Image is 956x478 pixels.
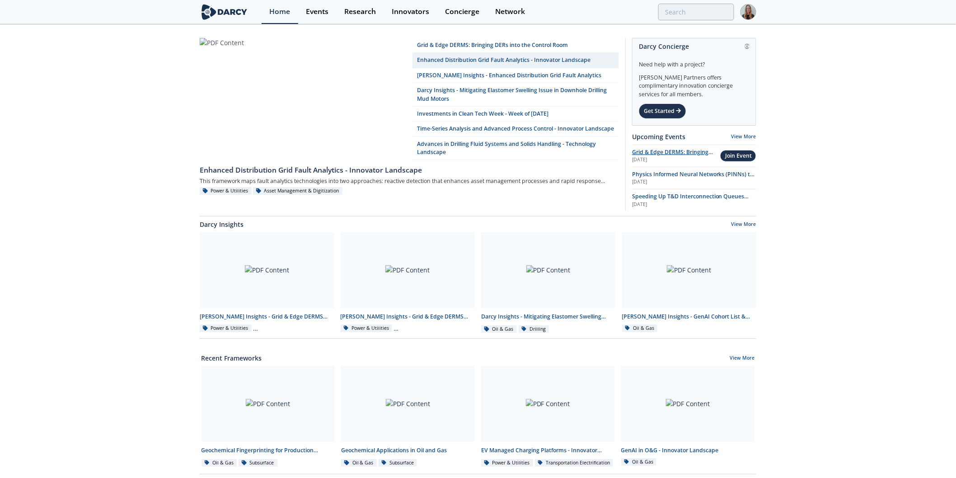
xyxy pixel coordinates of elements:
div: Subsurface [239,459,277,467]
a: PDF Content [PERSON_NAME] Insights - GenAI Cohort List & Contact Info Oil & Gas [619,232,760,334]
div: [PERSON_NAME] Insights - GenAI Cohort List & Contact Info [622,313,757,321]
div: Events [306,8,328,15]
div: EV Managed Charging Platforms - Innovator Landscape [481,446,615,455]
div: Drilling [519,325,549,333]
div: Need help with a project? [639,54,750,69]
div: Oil & Gas [481,325,517,333]
div: [PERSON_NAME] Insights - Grid & Edge DERMS Consolidated Deck [341,313,475,321]
a: Advances in Drilling Fluid Systems and Solids Handling - Technology Landscape [412,137,619,160]
div: Oil & Gas [341,459,377,467]
a: PDF Content Geochemical Fingerprinting for Production Allocation - Innovator Comparison Oil & Gas... [198,366,338,468]
div: Oil & Gas [622,324,658,333]
div: Darcy Insights - Mitigating Elastomer Swelling Issue in Downhole Drilling Mud Motors [481,313,616,321]
div: Grid & Edge DERMS: Bringing DERs into the Control Room [417,41,568,49]
a: Darcy Insights [200,220,244,229]
div: [PERSON_NAME] Insights - Grid & Edge DERMS Integration [200,313,334,321]
div: Power & Utilities [481,459,533,467]
span: Physics Informed Neural Networks (PINNs) to Accelerate Subsurface Scenario Analysis [632,170,755,186]
a: PDF Content GenAI in O&G - Innovator Landscape Oil & Gas [618,366,758,468]
a: View More [730,355,755,363]
a: PDF Content [PERSON_NAME] Insights - Grid & Edge DERMS Integration Power & Utilities [197,232,337,334]
div: Research [344,8,376,15]
a: Enhanced Distribution Grid Fault Analytics - Innovator Landscape [200,160,619,175]
div: [DATE] [632,201,756,208]
div: Power & Utilities [200,187,252,195]
button: Join Event [720,150,756,162]
div: Transportation Electrification [535,459,614,467]
a: View More [731,221,756,229]
a: Physics Informed Neural Networks (PINNs) to Accelerate Subsurface Scenario Analysis [DATE] [632,170,756,186]
a: Grid & Edge DERMS: Bringing DERs into the Control Room [DATE] [632,148,720,164]
div: Network [495,8,525,15]
a: Darcy Insights - Mitigating Elastomer Swelling Issue in Downhole Drilling Mud Motors [412,83,619,107]
a: PDF Content [PERSON_NAME] Insights - Grid & Edge DERMS Consolidated Deck Power & Utilities [337,232,478,334]
a: PDF Content Darcy Insights - Mitigating Elastomer Swelling Issue in Downhole Drilling Mud Motors ... [478,232,619,334]
a: Grid & Edge DERMS: Bringing DERs into the Control Room [412,38,619,53]
a: Time-Series Analysis and Advanced Process Control - Innovator Landscape [412,122,619,136]
a: [PERSON_NAME] Insights - Enhanced Distribution Grid Fault Analytics [412,68,619,83]
img: logo-wide.svg [200,4,249,20]
div: Enhanced Distribution Grid Fault Analytics - Innovator Landscape [200,165,619,176]
img: information.svg [745,44,750,49]
div: Power & Utilities [200,324,252,333]
span: Speeding Up T&D Interconnection Queues with Enhanced Software Solutions [632,192,749,208]
a: Upcoming Events [632,132,685,141]
a: Recent Frameworks [202,353,262,363]
a: Enhanced Distribution Grid Fault Analytics - Innovator Landscape [412,53,619,68]
div: Oil & Gas [621,458,657,466]
a: PDF Content Geochemical Applications in Oil and Gas Oil & Gas Subsurface [338,366,478,468]
div: Geochemical Fingerprinting for Production Allocation - Innovator Comparison [202,446,335,455]
div: Innovators [392,8,429,15]
div: This framework maps fault analytics technologies into two approaches: reactive detection that enh... [200,176,619,187]
div: [PERSON_NAME] Partners offers complimentary innovation concierge services for all members. [639,69,750,98]
div: Concierge [445,8,479,15]
a: Speeding Up T&D Interconnection Queues with Enhanced Software Solutions [DATE] [632,192,756,208]
div: Oil & Gas [202,459,237,467]
div: Geochemical Applications in Oil and Gas [341,446,475,455]
div: GenAI in O&G - Innovator Landscape [621,446,755,455]
div: Darcy Concierge [639,38,750,54]
div: Home [269,8,290,15]
div: Get Started [639,103,686,119]
div: [DATE] [632,178,756,186]
div: Subsurface [379,459,417,467]
a: View More [731,133,756,140]
div: [DATE] [632,156,720,164]
div: Asset Management & Digitization [253,187,342,195]
span: Grid & Edge DERMS: Bringing DERs into the Control Room [632,148,713,164]
div: Power & Utilities [341,324,393,333]
input: Advanced Search [658,4,734,20]
img: Profile [740,4,756,20]
a: PDF Content EV Managed Charging Platforms - Innovator Landscape Power & Utilities Transportation ... [478,366,618,468]
a: Investments in Clean Tech Week - Week of [DATE] [412,107,619,122]
div: Join Event [725,152,752,160]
